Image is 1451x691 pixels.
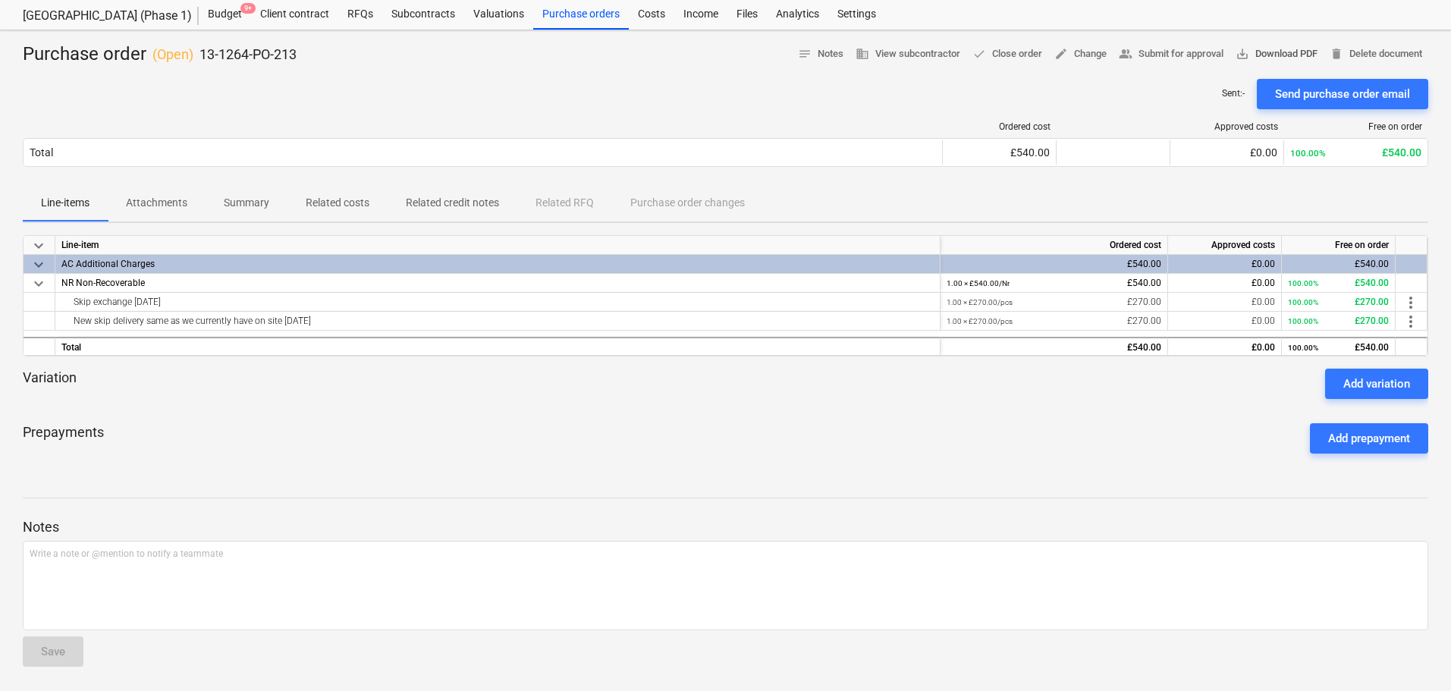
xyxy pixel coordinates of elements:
small: 1.00 × £270.00 / pcs [947,317,1013,325]
div: Skip exchange 27.02.2025 [61,293,934,311]
span: edit [1054,47,1068,61]
span: Submit for approval [1119,46,1223,63]
div: Approved costs [1176,121,1278,132]
button: Send purchase order email [1257,79,1428,109]
div: Total [55,337,941,356]
div: New skip delivery same as we currently have on site 28.02.2025 [61,312,934,330]
p: Attachments [126,195,187,211]
span: save_alt [1236,47,1249,61]
div: AC Additional Charges [61,255,934,273]
span: Notes [798,46,843,63]
div: Purchase order [23,42,297,67]
div: £540.00 [949,146,1050,159]
div: Send purchase order email [1275,84,1410,104]
span: delete [1330,47,1343,61]
div: £540.00 [1290,146,1421,159]
p: Related costs [306,195,369,211]
span: done [972,47,986,61]
div: £0.00 [1174,338,1275,357]
button: Delete document [1324,42,1428,66]
p: Related credit notes [406,195,499,211]
div: £270.00 [947,293,1161,312]
small: 100.00% [1288,317,1318,325]
div: £540.00 [947,274,1161,293]
span: Change [1054,46,1107,63]
div: Approved costs [1168,236,1282,255]
button: Close order [966,42,1048,66]
button: Add prepayment [1310,423,1428,454]
span: keyboard_arrow_down [30,237,48,255]
div: £0.00 [1174,312,1275,331]
p: Notes [23,518,1428,536]
div: £540.00 [947,255,1161,274]
div: £270.00 [1288,312,1389,331]
button: Add variation [1325,369,1428,399]
div: Total [30,146,53,159]
span: more_vert [1402,294,1420,312]
div: £540.00 [1288,255,1389,274]
p: ( Open ) [152,46,193,64]
div: £540.00 [947,338,1161,357]
small: 1.00 × £270.00 / pcs [947,298,1013,306]
div: Free on order [1290,121,1422,132]
div: £0.00 [1174,255,1275,274]
div: Add prepayment [1328,429,1410,448]
button: Change [1048,42,1113,66]
button: Submit for approval [1113,42,1230,66]
span: Download PDF [1236,46,1318,63]
span: NR Non-Recoverable [61,278,145,288]
div: Add variation [1343,374,1410,394]
span: notes [798,47,812,61]
p: Prepayments [23,423,104,454]
span: Close order [972,46,1042,63]
small: 100.00% [1290,148,1326,159]
div: Free on order [1282,236,1396,255]
small: 1.00 × £540.00 / Nr [947,279,1010,287]
span: 9+ [240,3,256,14]
span: View subcontractor [856,46,960,63]
small: 100.00% [1288,279,1318,287]
p: Summary [224,195,269,211]
div: £270.00 [1288,293,1389,312]
span: keyboard_arrow_down [30,256,48,274]
div: £0.00 [1176,146,1277,159]
span: business [856,47,869,61]
div: Ordered cost [941,236,1168,255]
div: £0.00 [1174,274,1275,293]
span: more_vert [1402,313,1420,331]
div: £0.00 [1174,293,1275,312]
button: View subcontractor [850,42,966,66]
div: £270.00 [947,312,1161,331]
div: Line-item [55,236,941,255]
span: people_alt [1119,47,1132,61]
p: Line-items [41,195,90,211]
span: Delete document [1330,46,1422,63]
div: Ordered cost [949,121,1051,132]
small: 100.00% [1288,344,1318,352]
p: Variation [23,369,77,399]
div: £540.00 [1288,338,1389,357]
div: [GEOGRAPHIC_DATA] (Phase 1) [23,8,181,24]
p: 13-1264-PO-213 [199,46,297,64]
button: Download PDF [1230,42,1324,66]
small: 100.00% [1288,298,1318,306]
span: keyboard_arrow_down [30,275,48,293]
p: Sent : - [1222,87,1245,100]
div: £540.00 [1288,274,1389,293]
iframe: Chat Widget [1375,618,1451,691]
button: Notes [792,42,850,66]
